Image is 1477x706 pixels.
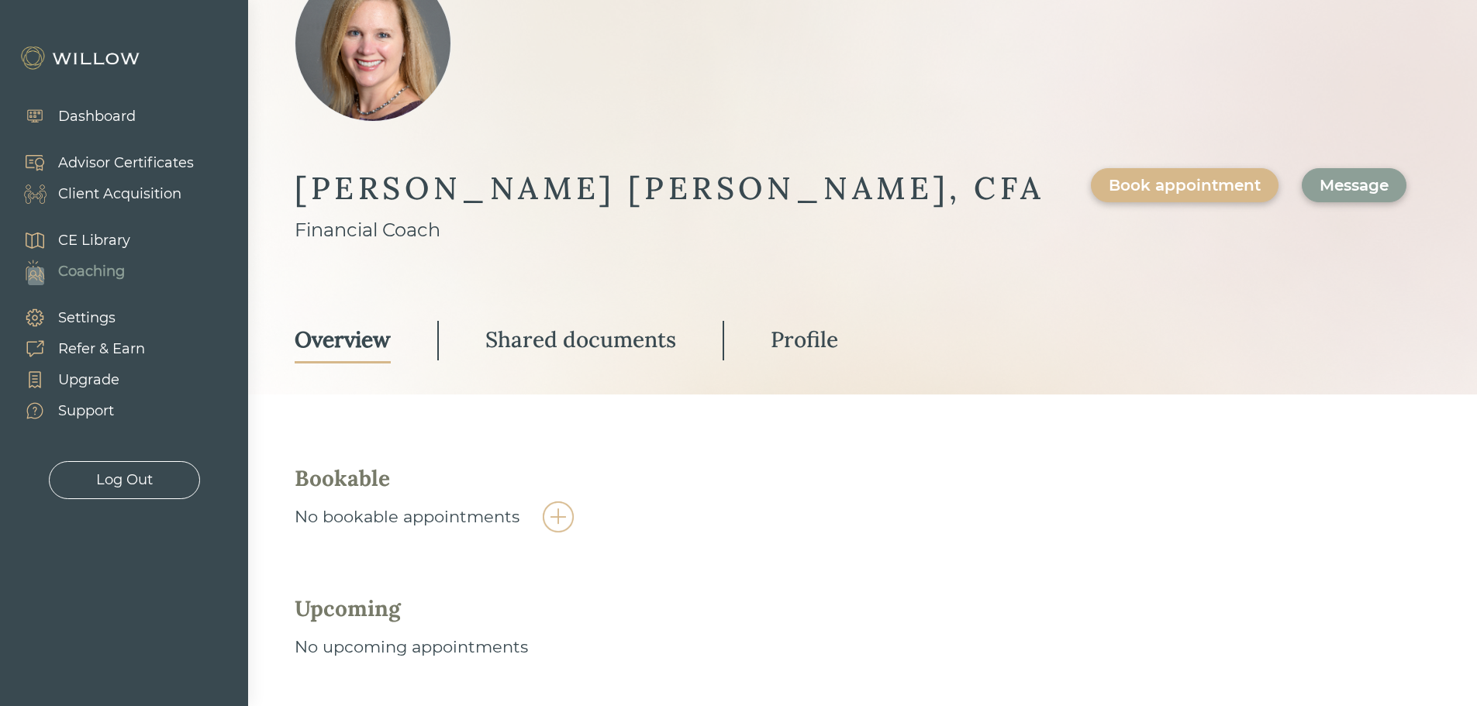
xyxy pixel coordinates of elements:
[8,147,194,178] a: Advisor Certificates
[295,632,1430,663] div: No upcoming appointments
[295,501,519,532] div: No bookable appointments
[58,261,125,282] div: Coaching
[19,46,143,71] img: Willow
[58,370,119,391] div: Upgrade
[8,302,145,333] a: Settings
[58,339,145,360] div: Refer & Earn
[1109,176,1261,195] div: Book appointment
[485,325,676,353] div: Shared documents
[8,364,145,395] a: Upgrade
[58,184,181,205] div: Client Acquisition
[8,256,130,287] a: Coaching
[8,225,130,256] a: CE Library
[295,464,390,492] div: Bookable
[295,168,1044,208] div: [PERSON_NAME] [PERSON_NAME], CFA
[295,216,1044,244] div: Financial Coach
[1302,168,1406,248] a: Message
[58,153,194,174] div: Advisor Certificates
[543,501,574,532] img: FirmNewEmployeeIconOutline.png
[8,101,136,132] a: Dashboard
[771,325,838,353] div: Profile
[771,318,838,363] a: Profile
[58,106,136,127] div: Dashboard
[58,401,114,422] div: Support
[58,230,130,251] div: CE Library
[1320,176,1389,195] div: Message
[295,318,391,363] a: Overview
[485,318,676,363] a: Shared documents
[295,594,401,622] div: Upcoming
[295,325,391,353] div: Overview
[58,308,116,329] div: Settings
[8,333,145,364] a: Refer & Earn
[8,178,194,209] a: Client Acquisition
[96,470,153,491] div: Log Out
